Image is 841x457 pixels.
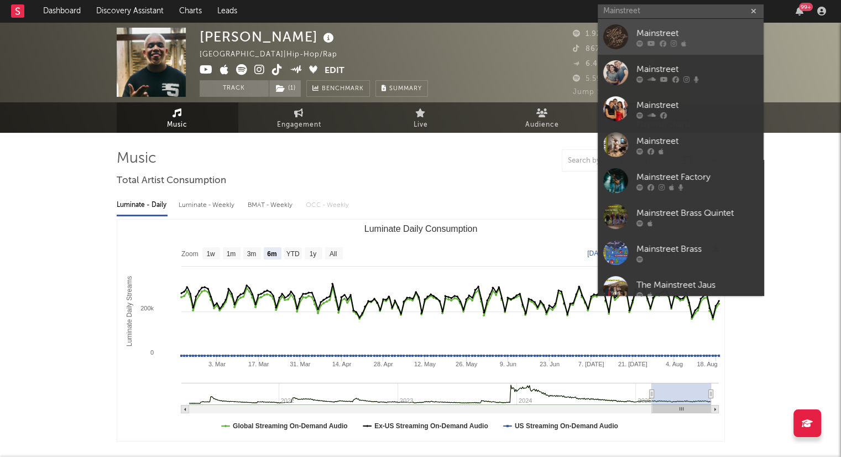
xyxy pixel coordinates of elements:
[150,349,153,356] text: 0
[539,361,559,367] text: 23. Jun
[636,170,758,184] div: Mainstreet Factory
[360,102,482,133] a: Live
[200,28,337,46] div: [PERSON_NAME]
[578,361,604,367] text: 7. [DATE]
[636,63,758,76] div: Mainstreet
[598,235,764,271] a: Mainstreet Brass
[117,196,168,215] div: Luminate - Daily
[267,250,276,258] text: 6m
[665,361,682,367] text: 4. Aug
[329,250,336,258] text: All
[573,30,623,38] span: 1.927.464
[598,4,764,18] input: Search for artists
[697,361,717,367] text: 18. Aug
[598,271,764,307] a: The Mainstreet Jaus
[179,196,237,215] div: Luminate - Weekly
[455,361,477,367] text: 26. May
[325,64,344,78] button: Edit
[573,89,638,96] span: Jump Score: 49.7
[636,134,758,148] div: Mainstreet
[499,361,516,367] text: 9. Jun
[374,422,488,430] text: Ex-US Streaming On-Demand Audio
[799,3,813,11] div: 99 +
[636,242,758,256] div: Mainstreet Brass
[309,250,316,258] text: 1y
[562,157,679,165] input: Search by song name or URL
[796,7,803,15] button: 99+
[364,224,477,233] text: Luminate Daily Consumption
[117,174,226,188] span: Total Artist Consumption
[322,82,364,96] span: Benchmark
[636,27,758,40] div: Mainstreet
[125,276,133,346] text: Luminate Daily Streams
[389,86,422,92] span: Summary
[181,250,199,258] text: Zoom
[598,55,764,91] a: Mainstreet
[248,196,295,215] div: BMAT - Weekly
[206,250,215,258] text: 1w
[573,75,691,82] span: 5.599.662 Monthly Listeners
[587,250,608,257] text: [DATE]
[140,305,154,311] text: 200k
[117,102,238,133] a: Music
[636,206,758,220] div: Mainstreet Brass Quintet
[233,422,348,430] text: Global Streaming On-Demand Audio
[208,361,226,367] text: 3. Mar
[636,98,758,112] div: Mainstreet
[598,127,764,163] a: Mainstreet
[598,19,764,55] a: Mainstreet
[598,91,764,127] a: Mainstreet
[514,422,618,430] text: US Streaming On-Demand Audio
[200,80,269,97] button: Track
[269,80,301,97] button: (1)
[306,80,370,97] a: Benchmark
[248,361,269,367] text: 17. Mar
[414,361,436,367] text: 12. May
[238,102,360,133] a: Engagement
[618,361,647,367] text: 21. [DATE]
[247,250,256,258] text: 3m
[598,163,764,199] a: Mainstreet Factory
[373,361,393,367] text: 28. Apr
[117,220,724,441] svg: Luminate Daily Consumption
[290,361,311,367] text: 31. Mar
[525,118,559,132] span: Audience
[286,250,299,258] text: YTD
[573,45,617,53] span: 867.000
[200,48,350,61] div: [GEOGRAPHIC_DATA] | Hip-Hop/Rap
[375,80,428,97] button: Summary
[167,118,187,132] span: Music
[482,102,603,133] a: Audience
[332,361,351,367] text: 14. Apr
[573,60,607,67] span: 6.425
[598,199,764,235] a: Mainstreet Brass Quintet
[226,250,236,258] text: 1m
[269,80,301,97] span: ( 1 )
[636,278,758,292] div: The Mainstreet Jaus
[277,118,321,132] span: Engagement
[414,118,428,132] span: Live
